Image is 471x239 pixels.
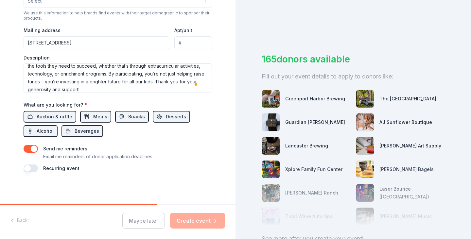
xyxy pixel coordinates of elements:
span: Desserts [166,113,186,121]
div: AJ Sunflower Boutique [379,118,432,126]
button: Alcohol [24,125,58,137]
span: Beverages [75,127,99,135]
img: photo for The Adventure Park [356,90,374,108]
label: Send me reminders [43,146,87,151]
div: Fill out your event details to apply to donors like: [262,71,445,82]
span: Auction & raffle [37,113,72,121]
input: # [174,36,212,49]
div: Lancaster Brewing [285,142,328,150]
span: Alcohol [37,127,54,135]
button: Auction & raffle [24,111,76,123]
label: Apt/unit [174,27,192,34]
label: Recurring event [43,165,79,171]
div: We use this information to help brands find events with their target demographic to sponsor their... [24,10,212,21]
div: 165 donors available [262,52,445,66]
textarea: To enrich screen reader interactions, please activate Accessibility in Grammarly extension settings [24,63,212,93]
img: photo for AJ Sunflower Boutique [356,113,374,131]
div: [PERSON_NAME] Art Supply [379,142,441,150]
span: Snacks [128,113,145,121]
button: Desserts [153,111,190,123]
img: photo for Lancaster Brewing [262,137,280,155]
button: Beverages [61,125,103,137]
div: Guardian [PERSON_NAME] [285,118,345,126]
img: photo for Greenport Harbor Brewing [262,90,280,108]
div: The [GEOGRAPHIC_DATA] [379,95,436,103]
img: photo for Guardian Angel Device [262,113,280,131]
div: Greenport Harbor Brewing [285,95,345,103]
button: Snacks [115,111,149,123]
input: Enter a US address [24,36,169,49]
img: photo for Trekell Art Supply [356,137,374,155]
label: Description [24,55,50,61]
span: Meals [93,113,107,121]
label: What are you looking for? [24,102,87,108]
button: Meals [80,111,111,123]
label: Mailing address [24,27,61,34]
p: Email me reminders of donor application deadlines [43,153,152,161]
